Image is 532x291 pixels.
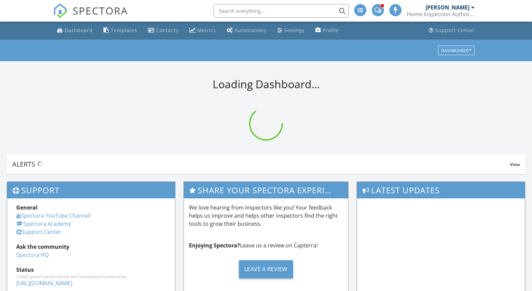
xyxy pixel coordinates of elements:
h3: Latest Updates [357,182,525,198]
p: Leave us a review on Capterra! [189,241,343,249]
a: Metrics [187,24,219,37]
div: Dashboards [441,48,471,53]
p: We love hearing from inspectors like you! Your feedback helps us improve and helps other inspecto... [189,203,343,228]
a: Spectora HQ [16,251,49,259]
button: Dashboards [438,46,475,55]
h3: Support [7,182,175,198]
span: View [510,162,520,167]
strong: General [16,204,38,211]
a: Company Profile [313,24,341,37]
a: Spectora Academy [16,220,71,227]
div: Ask the community [16,243,166,251]
a: Leave a Review [189,255,343,284]
div: Leave a Review [239,260,293,278]
a: Support Center [426,24,478,37]
a: [URL][DOMAIN_NAME] [16,280,72,287]
a: Support Center [16,228,61,236]
input: Search everything... [214,4,349,18]
div: Home Inspection Authority LLC [407,11,475,18]
a: SPECTORA [53,9,128,23]
div: Support Center [435,27,475,33]
a: Templates [101,24,140,37]
a: Contacts [145,24,181,37]
div: Alerts [12,160,510,169]
img: The Best Home Inspection Software - Spectora [53,3,68,18]
a: Automations (Advanced) [224,24,269,37]
div: [PERSON_NAME] [426,4,469,11]
div: Templates [111,27,137,33]
a: Spectora YouTube Channel [16,212,90,219]
div: Settings [284,27,305,33]
div: Metrics [197,27,216,33]
a: Settings [275,24,307,37]
span: SPECTORA [73,3,128,18]
div: Profile [323,27,339,33]
div: Status [16,266,166,274]
div: Dashboard [65,27,93,33]
strong: Enjoying Spectora? [189,242,240,249]
div: Contacts [156,27,178,33]
a: Dashboard [54,24,95,37]
div: Automations [235,27,267,33]
h3: Share Your Spectora Experience [184,182,348,198]
div: Check system performance and scheduled maintenance. [16,274,166,279]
